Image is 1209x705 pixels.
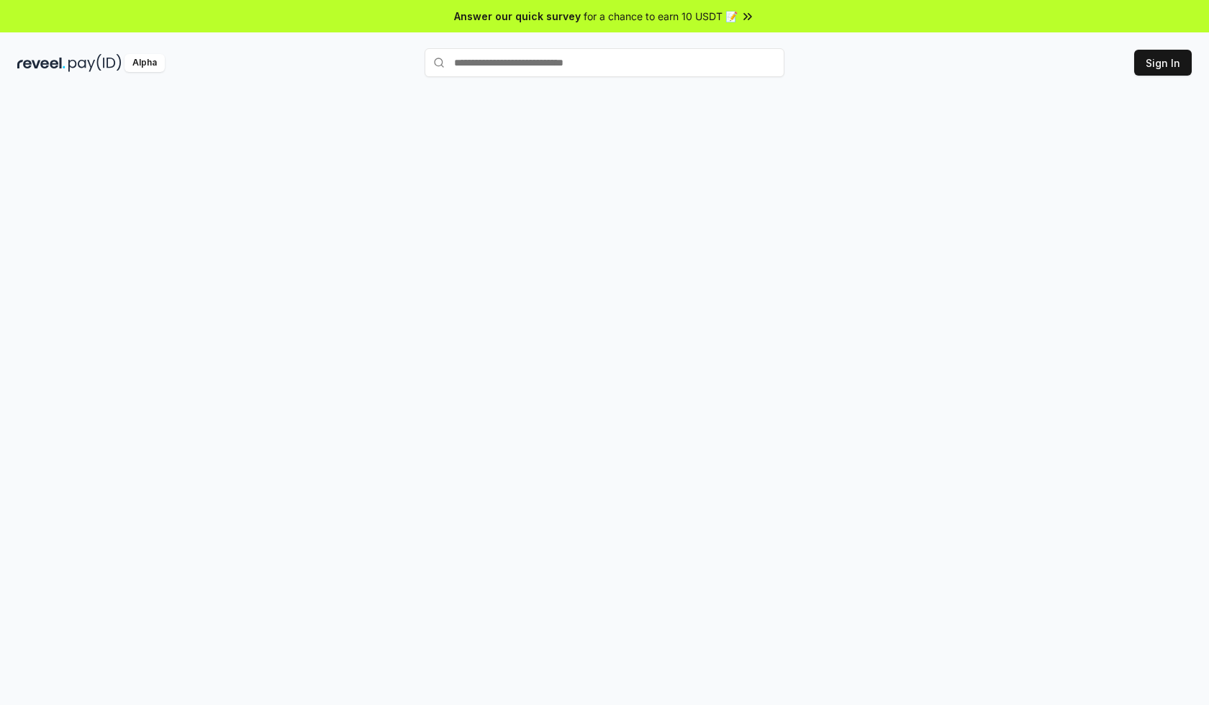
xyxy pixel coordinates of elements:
[454,9,581,24] span: Answer our quick survey
[124,54,165,72] div: Alpha
[1134,50,1192,76] button: Sign In
[17,54,65,72] img: reveel_dark
[68,54,122,72] img: pay_id
[584,9,738,24] span: for a chance to earn 10 USDT 📝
